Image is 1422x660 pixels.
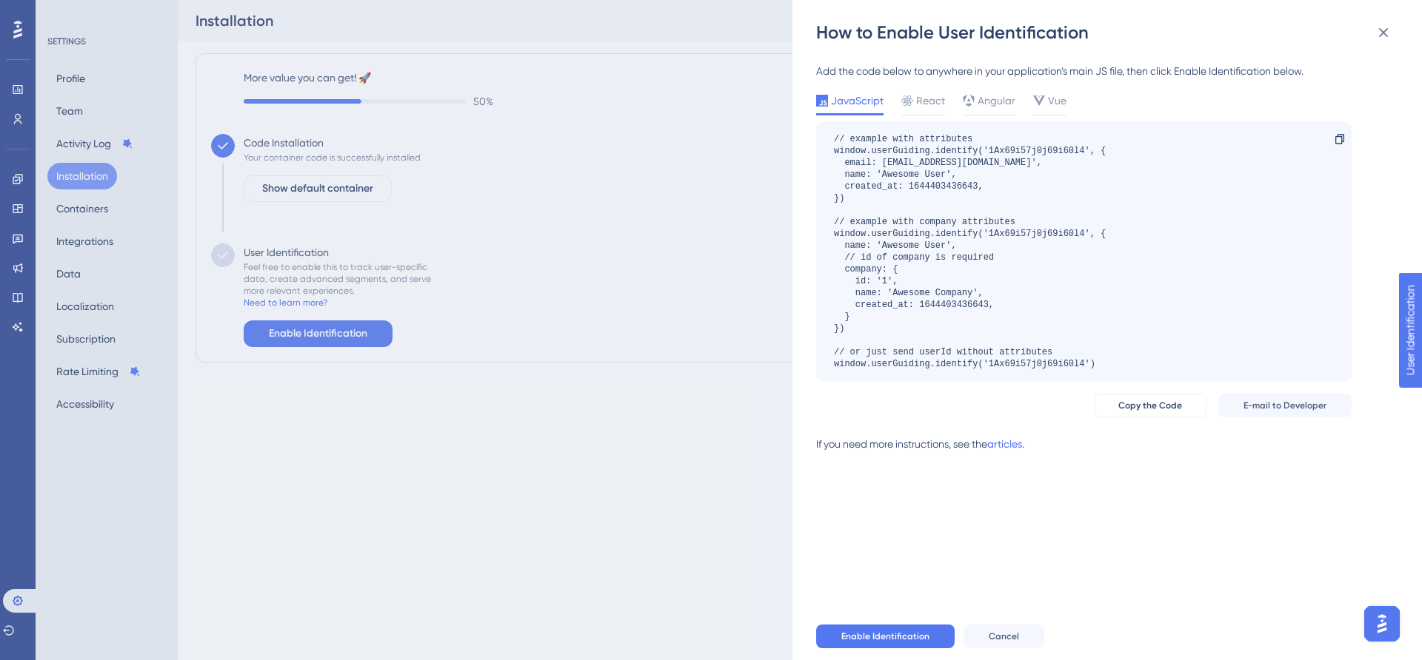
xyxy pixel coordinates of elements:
[1244,400,1326,411] span: E-mail to Developer
[816,624,955,648] button: Enable Identification
[978,92,1015,110] span: Angular
[1218,394,1352,417] button: E-mail to Developer
[1094,394,1206,417] button: Copy the Code
[1118,400,1182,411] span: Copy the Code
[964,624,1044,648] button: Cancel
[834,133,1106,370] div: // example with attributes window.userGuiding.identify('1Ax69i57j0j69i60l4', { email: [EMAIL_ADDR...
[1048,92,1066,110] span: Vue
[841,630,929,642] span: Enable Identification
[816,435,987,453] div: If you need more instructions, see the
[831,92,884,110] span: JavaScript
[916,92,945,110] span: React
[1360,602,1404,646] iframe: UserGuiding AI Assistant Launcher
[989,630,1019,642] span: Cancel
[816,21,1401,44] div: How to Enable User Identification
[816,62,1352,80] div: Add the code below to anywhere in your application’s main JS file, then click Enable Identificati...
[987,435,1024,465] a: articles.
[12,4,103,21] span: User Identification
